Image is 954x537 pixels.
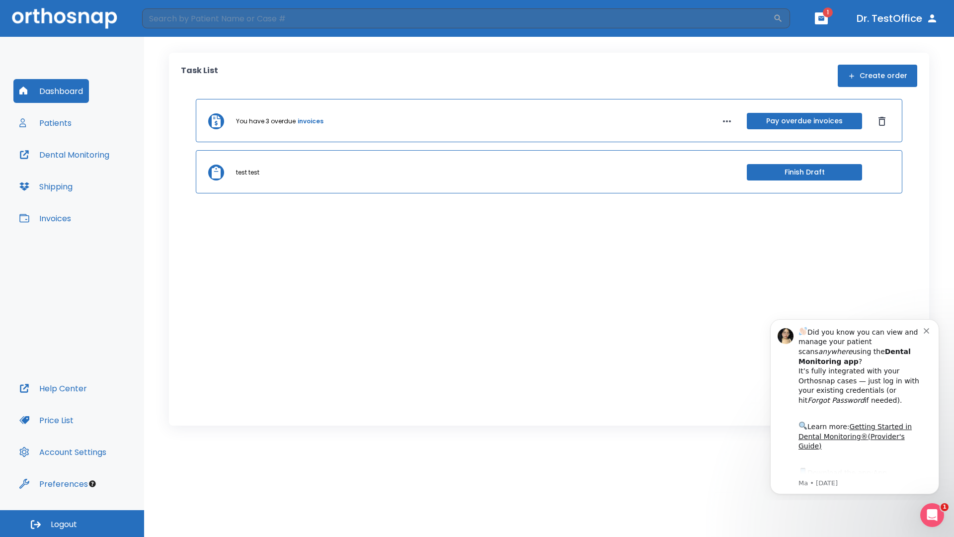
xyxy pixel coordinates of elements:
[941,503,949,511] span: 1
[920,503,944,527] iframe: Intercom live chat
[88,479,97,488] div: Tooltip anchor
[13,79,89,103] button: Dashboard
[13,111,78,135] button: Patients
[874,113,890,129] button: Dismiss
[838,65,917,87] button: Create order
[747,113,862,129] button: Pay overdue invoices
[755,310,954,500] iframe: Intercom notifications message
[853,9,942,27] button: Dr. TestOffice
[747,164,862,180] button: Finish Draft
[43,156,168,207] div: Download the app: | ​ Let us know if you need help getting started!
[13,376,93,400] button: Help Center
[12,8,117,28] img: Orthosnap
[168,15,176,23] button: Dismiss notification
[298,117,323,126] a: invoices
[236,168,259,177] p: test test
[51,519,77,530] span: Logout
[823,7,833,17] span: 1
[13,206,77,230] button: Invoices
[181,65,218,87] p: Task List
[13,472,94,496] button: Preferences
[13,408,79,432] button: Price List
[236,117,296,126] p: You have 3 overdue
[13,175,79,198] button: Shipping
[13,143,115,167] button: Dental Monitoring
[142,8,773,28] input: Search by Patient Name or Case #
[43,169,168,178] p: Message from Ma, sent 8w ago
[43,159,132,177] a: App Store
[13,440,112,464] button: Account Settings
